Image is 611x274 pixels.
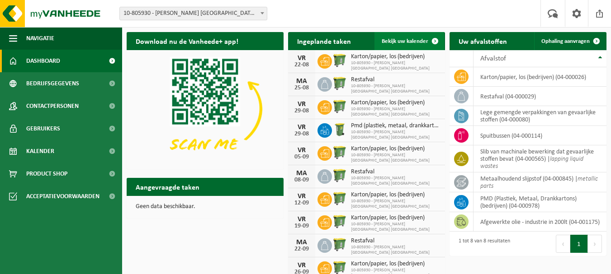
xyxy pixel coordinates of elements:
span: Contactpersonen [26,95,79,117]
img: WB-0770-HPE-GN-50 [332,145,347,160]
div: VR [293,193,311,200]
img: WB-0770-HPE-GN-50 [332,168,347,183]
span: Acceptatievoorwaarden [26,185,99,208]
td: karton/papier, los (bedrijven) (04-000026) [474,67,606,87]
div: 22-09 [293,246,311,252]
div: 25-08 [293,85,311,91]
img: Download de VHEPlus App [127,50,284,167]
span: Restafval [351,237,440,245]
span: Karton/papier, los (bedrijven) [351,260,440,268]
button: Previous [556,235,570,253]
td: afgewerkte olie - industrie in 200lt (04-001175) [474,212,606,232]
div: MA [293,170,311,177]
img: WB-0770-HPE-GN-50 [332,99,347,114]
span: 10-805930 - [PERSON_NAME] [GEOGRAPHIC_DATA] [GEOGRAPHIC_DATA] [351,222,440,232]
span: Product Shop [26,163,67,185]
img: WB-0240-HPE-GN-50 [332,122,347,137]
span: Karton/papier, los (bedrijven) [351,191,440,199]
img: WB-0770-HPE-GN-50 [332,191,347,206]
h2: Ingeplande taken [288,32,360,50]
span: Karton/papier, los (bedrijven) [351,99,440,107]
div: 08-09 [293,177,311,183]
span: Kalender [26,140,54,163]
div: VR [293,124,311,131]
td: PMD (Plastiek, Metaal, Drankkartons) (bedrijven) (04-000978) [474,192,606,212]
div: 22-08 [293,62,311,68]
td: spuitbussen (04-000114) [474,126,606,145]
span: Karton/papier, los (bedrijven) [351,145,440,153]
span: 10-805930 - [PERSON_NAME] [GEOGRAPHIC_DATA] [GEOGRAPHIC_DATA] [351,199,440,209]
td: restafval (04-000029) [474,87,606,106]
div: VR [293,216,311,223]
i: lapping liquid wastes [480,156,583,170]
img: WB-0770-HPE-GN-50 [332,53,347,68]
div: MA [293,239,311,246]
div: 1 tot 8 van 8 resultaten [454,234,510,254]
span: 10-805930 - [PERSON_NAME] [GEOGRAPHIC_DATA] [GEOGRAPHIC_DATA] [351,84,440,94]
td: metaalhoudend slijpstof (04-000845) | [474,172,606,192]
div: 29-08 [293,108,311,114]
h2: Download nu de Vanheede+ app! [127,32,247,50]
div: VR [293,55,311,62]
div: 29-08 [293,131,311,137]
span: 10-805930 - [PERSON_NAME] [GEOGRAPHIC_DATA] [GEOGRAPHIC_DATA] [351,60,440,71]
span: Restafval [351,76,440,84]
p: Geen data beschikbaar. [136,204,275,210]
span: Restafval [351,168,440,176]
span: Ophaling aanvragen [541,38,590,44]
span: Gebruikers [26,117,60,140]
button: 1 [570,235,588,253]
div: 05-09 [293,154,311,160]
span: 10-805930 - JOHN CRANE BELGIUM NV - MERKSEM [119,7,267,20]
td: lege gemengde verpakkingen van gevaarlijke stoffen (04-000080) [474,106,606,126]
div: VR [293,101,311,108]
img: WB-0770-HPE-GN-50 [332,76,347,91]
span: Bekijk uw kalender [382,38,428,44]
a: Bekijk uw kalender [374,32,444,50]
span: Navigatie [26,27,54,50]
span: Karton/papier, los (bedrijven) [351,53,440,60]
img: WB-0770-HPE-GN-50 [332,237,347,252]
span: 10-805930 - [PERSON_NAME] [GEOGRAPHIC_DATA] [GEOGRAPHIC_DATA] [351,130,440,140]
span: 10-805930 - [PERSON_NAME] [GEOGRAPHIC_DATA] [GEOGRAPHIC_DATA] [351,153,440,163]
div: VR [293,262,311,269]
h2: Uw afvalstoffen [450,32,516,50]
button: Next [588,235,602,253]
div: MA [293,78,311,85]
div: 12-09 [293,200,311,206]
span: Pmd (plastiek, metaal, drankkartons) (bedrijven) [351,122,440,130]
span: Dashboard [26,50,60,72]
span: 10-805930 - [PERSON_NAME] [GEOGRAPHIC_DATA] [GEOGRAPHIC_DATA] [351,107,440,117]
span: 10-805930 - [PERSON_NAME] [GEOGRAPHIC_DATA] [GEOGRAPHIC_DATA] [351,176,440,186]
h2: Aangevraagde taken [127,178,208,195]
div: VR [293,147,311,154]
i: metallic parts [480,176,598,190]
a: Ophaling aanvragen [534,32,606,50]
div: 19-09 [293,223,311,229]
img: WB-0770-HPE-GN-50 [332,214,347,229]
span: Bedrijfsgegevens [26,72,79,95]
span: 10-805930 - [PERSON_NAME] [GEOGRAPHIC_DATA] [GEOGRAPHIC_DATA] [351,245,440,255]
td: slib van machinale bewerking dat gevaarlijke stoffen bevat (04-000565) | [474,145,606,172]
span: Karton/papier, los (bedrijven) [351,214,440,222]
span: 10-805930 - JOHN CRANE BELGIUM NV - MERKSEM [120,7,267,20]
span: Afvalstof [480,55,506,62]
